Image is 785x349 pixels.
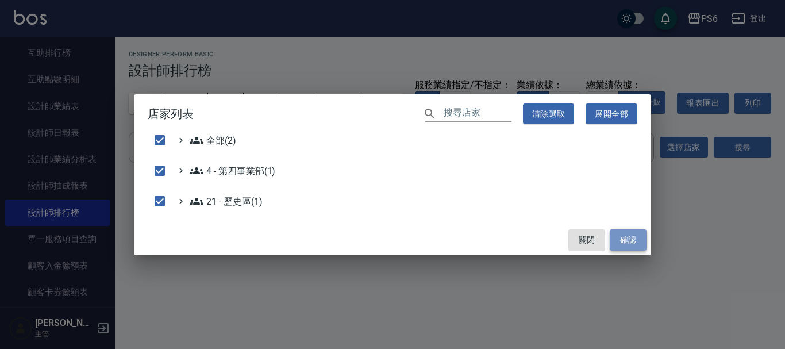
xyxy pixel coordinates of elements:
[523,103,575,125] button: 清除選取
[444,105,511,122] input: 搜尋店家
[134,94,651,134] h2: 店家列表
[586,103,637,125] button: 展開全部
[190,164,275,178] span: 4 - 第四事業部(1)
[568,229,605,251] button: 關閉
[190,194,262,208] span: 21 - 歷史區(1)
[190,133,236,147] span: 全部(2)
[610,229,647,251] button: 確認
